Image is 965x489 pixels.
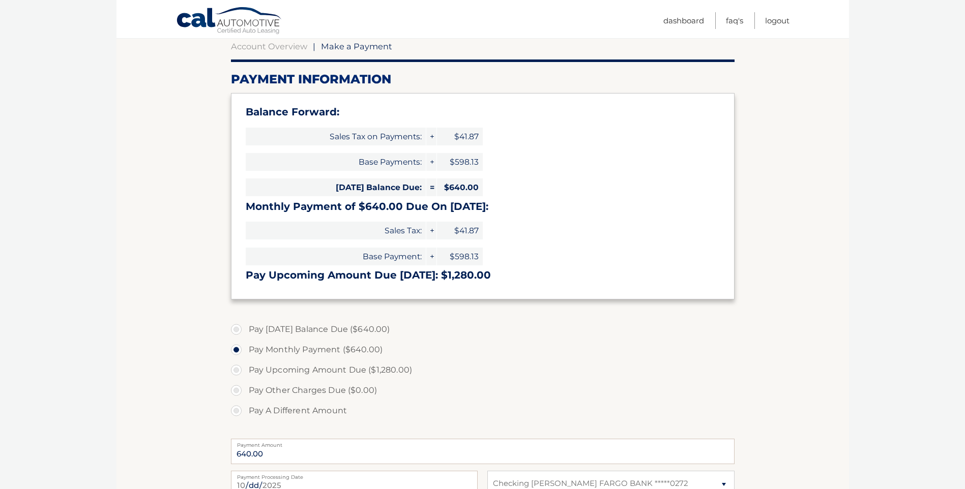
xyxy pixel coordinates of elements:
[246,200,720,213] h3: Monthly Payment of $640.00 Due On [DATE]:
[231,41,307,51] a: Account Overview
[426,178,436,196] span: =
[426,222,436,239] span: +
[321,41,392,51] span: Make a Payment
[426,153,436,171] span: +
[231,380,735,401] label: Pay Other Charges Due ($0.00)
[426,128,436,145] span: +
[246,106,720,118] h3: Balance Forward:
[231,439,735,464] input: Payment Amount
[313,41,315,51] span: |
[246,178,426,196] span: [DATE] Balance Due:
[246,248,426,265] span: Base Payment:
[246,222,426,239] span: Sales Tax:
[246,153,426,171] span: Base Payments:
[231,72,735,87] h2: Payment Information
[231,360,735,380] label: Pay Upcoming Amount Due ($1,280.00)
[426,248,436,265] span: +
[437,178,483,196] span: $640.00
[231,340,735,360] label: Pay Monthly Payment ($640.00)
[765,12,789,29] a: Logout
[246,128,426,145] span: Sales Tax on Payments:
[437,128,483,145] span: $41.87
[231,319,735,340] label: Pay [DATE] Balance Due ($640.00)
[663,12,704,29] a: Dashboard
[437,222,483,239] span: $41.87
[231,401,735,421] label: Pay A Different Amount
[437,153,483,171] span: $598.13
[176,7,283,36] a: Cal Automotive
[246,269,720,282] h3: Pay Upcoming Amount Due [DATE]: $1,280.00
[726,12,743,29] a: FAQ's
[231,439,735,447] label: Payment Amount
[231,471,478,479] label: Payment Processing Date
[437,248,483,265] span: $598.13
